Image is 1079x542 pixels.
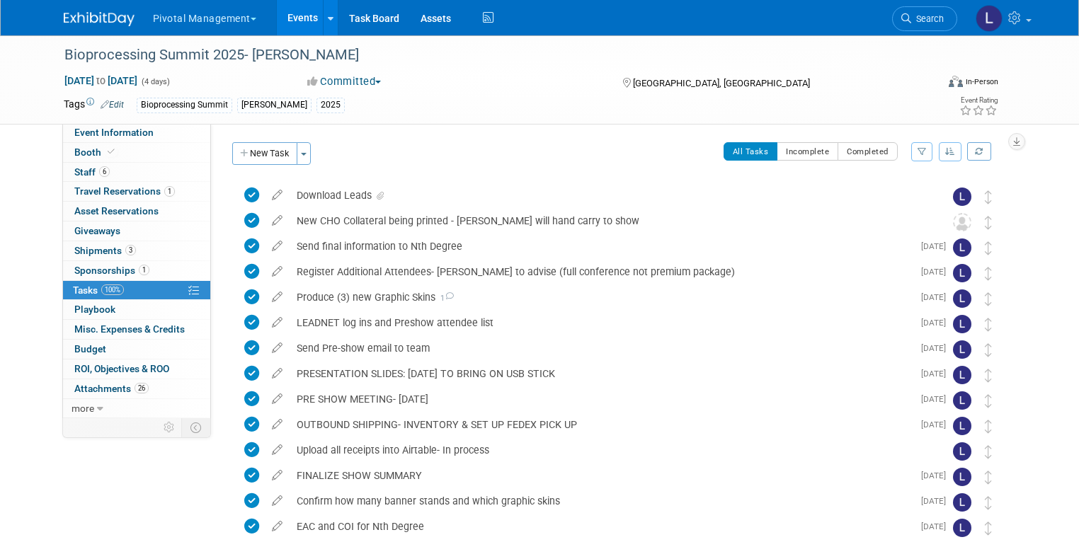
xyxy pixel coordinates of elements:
div: [PERSON_NAME] [237,98,312,113]
img: Unassigned [953,213,971,231]
div: New CHO Collateral being printed - [PERSON_NAME] will hand carry to show [290,209,925,233]
span: Staff [74,166,110,178]
span: [DATE] [921,369,953,379]
div: PRESENTATION SLIDES: [DATE] TO BRING ON USB STICK [290,362,913,386]
a: Budget [63,340,210,359]
span: 1 [139,265,149,275]
div: In-Person [965,76,998,87]
div: Bioprocessing Summit 2025- [PERSON_NAME] [59,42,919,68]
span: [DATE] [921,496,953,506]
td: Personalize Event Tab Strip [157,418,182,437]
i: Move task [985,216,992,229]
img: Leslie Pelton [953,315,971,333]
span: ROI, Objectives & ROO [74,363,169,374]
a: Asset Reservations [63,202,210,221]
a: Event Information [63,123,210,142]
span: 26 [135,383,149,393]
span: Tasks [73,284,124,296]
span: to [94,75,108,86]
a: edit [265,520,290,533]
a: edit [265,214,290,227]
div: Register Additional Attendees- [PERSON_NAME] to advise (full conference not premium package) [290,260,913,284]
img: Leslie Pelton [953,289,971,308]
div: Confirm how many banner stands and which graphic skins [290,489,913,513]
a: edit [265,495,290,507]
a: edit [265,367,290,380]
span: [DATE] [DATE] [64,74,138,87]
a: more [63,399,210,418]
div: Bioprocessing Summit [137,98,232,113]
div: PRE SHOW MEETING- [DATE] [290,387,913,411]
span: Asset Reservations [74,205,159,217]
i: Move task [985,445,992,459]
div: EAC and COI for Nth Degree [290,514,913,538]
span: Misc. Expenses & Credits [74,323,185,335]
span: [DATE] [921,394,953,404]
button: Completed [838,142,898,161]
span: (4 days) [140,77,170,86]
td: Tags [64,97,124,113]
span: 3 [125,245,136,255]
i: Move task [985,369,992,382]
div: Send final information to Nth Degree [290,234,913,258]
i: Move task [985,394,992,408]
div: Produce (3) new Graphic Skins [290,285,913,309]
span: [DATE] [921,318,953,328]
a: Sponsorships1 [63,261,210,280]
i: Move task [985,343,992,357]
i: Booth reservation complete [108,148,115,156]
a: Shipments3 [63,241,210,260]
span: [DATE] [921,521,953,531]
a: edit [265,265,290,278]
a: Attachments26 [63,379,210,398]
a: edit [265,393,290,405]
img: ExhibitDay [64,12,135,26]
span: 1 [435,294,454,303]
span: Event Information [74,127,154,138]
span: Budget [74,343,106,354]
img: Leslie Pelton [953,417,971,435]
a: edit [265,342,290,354]
button: All Tasks [724,142,778,161]
a: Giveaways [63,221,210,241]
a: Booth [63,143,210,162]
span: Travel Reservations [74,185,175,197]
span: [DATE] [921,292,953,302]
td: Toggle Event Tabs [181,418,210,437]
span: 100% [101,284,124,295]
img: Leslie Pelton [953,264,971,282]
a: Misc. Expenses & Credits [63,320,210,339]
span: [DATE] [921,241,953,251]
span: more [72,403,94,414]
img: Leslie Pelton [976,5,1003,32]
i: Move task [985,471,992,484]
div: Send Pre-show email to team [290,336,913,360]
span: 1 [164,186,175,197]
a: Edit [101,100,124,110]
img: Format-Inperson.png [949,76,963,87]
a: edit [265,418,290,431]
span: Giveaways [74,225,120,236]
button: New Task [232,142,297,165]
a: Tasks100% [63,281,210,300]
div: FINALIZE SHOW SUMMARY [290,463,913,488]
img: Leslie Pelton [953,238,971,257]
i: Move task [985,267,992,280]
span: [DATE] [921,420,953,429]
a: edit [265,469,290,482]
i: Move task [985,292,992,306]
i: Move task [985,318,992,331]
div: OUTBOUND SHIPPING- INVENTORY & SET UP FEDEX PICK UP [290,413,913,437]
span: Playbook [74,304,115,315]
a: edit [265,316,290,329]
img: Leslie Pelton [953,468,971,486]
div: 2025 [316,98,345,113]
span: [DATE] [921,343,953,353]
a: edit [265,189,290,202]
i: Move task [985,190,992,204]
span: Shipments [74,245,136,256]
div: LEADNET log ins and Preshow attendee list [290,311,913,335]
a: ROI, Objectives & ROO [63,359,210,379]
img: Leslie Pelton [953,391,971,410]
img: Leslie Pelton [953,442,971,461]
